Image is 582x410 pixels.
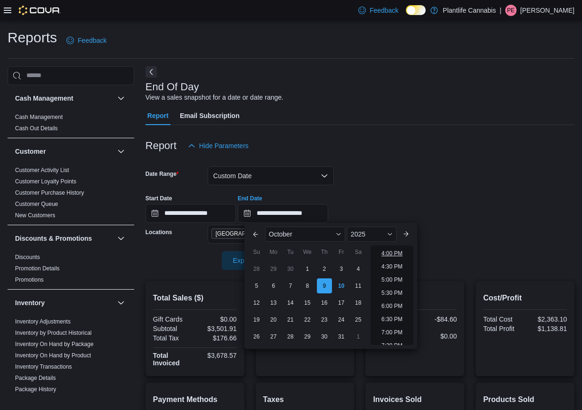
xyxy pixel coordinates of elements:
span: Report [147,106,169,125]
span: October [269,230,292,238]
a: Inventory Transactions [15,363,72,370]
span: Inventory Adjustments [15,318,71,325]
button: Cash Management [115,93,127,104]
span: Package History [15,386,56,393]
span: 2025 [351,230,365,238]
div: day-29 [300,329,315,344]
button: Discounts & Promotions [15,234,113,243]
div: day-10 [334,278,349,293]
li: 4:00 PM [378,248,406,259]
div: day-28 [249,261,264,276]
button: Previous Month [248,227,263,242]
div: day-7 [283,278,298,293]
div: Th [317,244,332,260]
a: Promotion Details [15,265,60,272]
a: Inventory On Hand by Package [15,341,94,347]
p: | [500,5,501,16]
div: $0.00 [417,332,457,340]
span: Cash Management [15,113,63,121]
span: Feedback [370,6,398,15]
div: day-14 [283,295,298,310]
a: Inventory On Hand by Product [15,352,91,359]
span: Email Subscription [180,106,240,125]
button: Next month [398,227,413,242]
h3: End Of Day [145,81,199,93]
div: Gift Cards [153,315,193,323]
div: day-19 [249,312,264,327]
div: Total Tax [153,334,193,342]
a: Inventory Adjustments [15,318,71,325]
button: Custom Date [208,166,334,185]
div: Subtotal [153,325,193,332]
a: Cash Management [15,114,63,120]
div: day-11 [351,278,366,293]
div: day-1 [300,261,315,276]
div: day-24 [334,312,349,327]
strong: Total Invoiced [153,352,180,367]
div: day-9 [317,278,332,293]
span: Export [227,251,269,270]
label: Date Range [145,170,179,178]
div: day-25 [351,312,366,327]
span: Inventory On Hand by Product [15,352,91,359]
h2: Taxes [263,394,347,405]
div: day-30 [283,261,298,276]
input: Dark Mode [406,5,426,15]
img: Cova [19,6,61,15]
a: Cash Out Details [15,125,58,132]
div: Fr [334,244,349,260]
div: day-21 [283,312,298,327]
div: day-26 [249,329,264,344]
div: Cash Management [8,111,134,138]
span: Promotions [15,276,44,284]
a: New Customers [15,212,55,219]
a: Inventory by Product Historical [15,330,92,336]
a: Customer Loyalty Points [15,178,76,185]
div: $176.66 [197,334,237,342]
a: Promotions [15,276,44,283]
div: day-12 [249,295,264,310]
a: Customer Activity List [15,167,69,173]
span: Hide Parameters [199,141,249,150]
li: 4:30 PM [378,261,406,272]
span: Inventory by Product Historical [15,329,92,337]
div: Sa [351,244,366,260]
div: Customer [8,165,134,225]
a: Customer Purchase History [15,189,84,196]
button: Inventory [115,297,127,308]
div: Button. Open the year selector. 2025 is currently selected. [347,227,396,242]
div: day-15 [300,295,315,310]
div: day-6 [266,278,281,293]
div: $2,363.10 [527,315,567,323]
ul: Time [371,245,413,345]
li: 5:00 PM [378,274,406,285]
button: Discounts & Promotions [115,233,127,244]
button: Customer [15,147,113,156]
h3: Discounts & Promotions [15,234,92,243]
div: $3,501.91 [197,325,237,332]
p: Plantlife Cannabis [443,5,496,16]
div: day-3 [334,261,349,276]
div: day-22 [300,312,315,327]
div: Button. Open the month selector. October is currently selected. [265,227,345,242]
div: day-20 [266,312,281,327]
div: Mo [266,244,281,260]
div: day-1 [351,329,366,344]
div: Tu [283,244,298,260]
li: 7:00 PM [378,327,406,338]
li: 5:30 PM [378,287,406,299]
a: Feedback [63,31,110,50]
h3: Inventory [15,298,45,307]
label: Locations [145,229,172,236]
h2: Total Sales ($) [153,292,237,304]
div: -$84.60 [417,315,457,323]
li: 6:00 PM [378,300,406,312]
div: October, 2025 [248,260,367,345]
div: day-5 [249,278,264,293]
h2: Payment Methods [153,394,237,405]
button: Inventory [15,298,113,307]
div: day-8 [300,278,315,293]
